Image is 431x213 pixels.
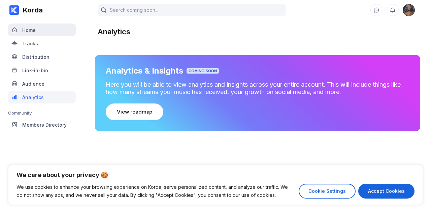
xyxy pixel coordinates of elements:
a: Link-in-bio [8,64,76,77]
div: View roadmap [117,109,152,115]
div: Analytics [22,94,44,100]
div: Analytics [98,27,418,36]
div: Korda [19,6,43,14]
p: We care about your privacy 🍪 [16,171,415,179]
a: Analytics [8,91,76,104]
a: Members Directory [8,118,76,132]
strong: Coming Soon [187,68,219,74]
a: Audience [8,77,76,91]
div: Members Directory [22,122,67,128]
button: Accept Cookies [358,184,415,199]
div: Tracks [22,41,38,46]
input: Search coming soon... [98,4,286,16]
a: Home [8,24,76,37]
div: Here you will be able to view analytics and insights across your entire account. This will includ... [106,81,409,95]
div: Audience [22,81,44,87]
a: Tracks [8,37,76,50]
div: Distribution [22,54,49,60]
div: Home [22,27,36,33]
button: Cookie Settings [299,184,356,199]
div: Link-in-bio [22,68,48,73]
div: Analytics & Insights [106,66,183,76]
img: 160x160 [403,4,415,16]
p: We use cookies to enhance your browsing experience on Korda, serve personalized content, and anal... [16,183,294,199]
div: Tennin [403,4,415,16]
button: View roadmap [106,103,163,120]
div: Community [8,110,76,116]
